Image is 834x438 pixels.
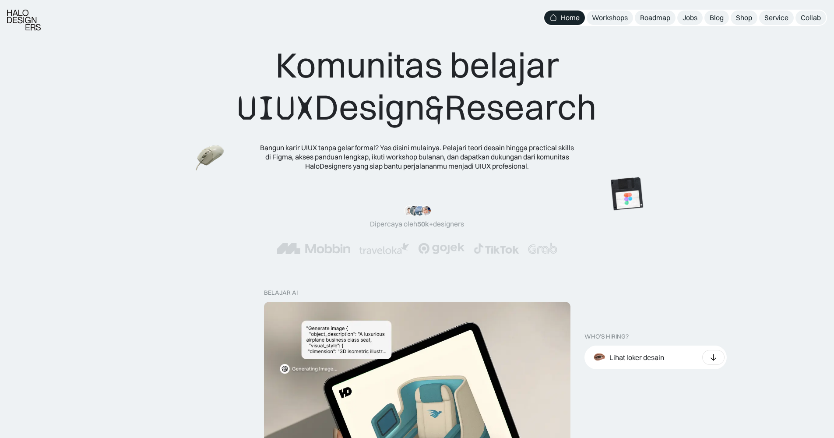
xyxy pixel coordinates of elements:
[795,11,826,25] a: Collab
[635,11,676,25] a: Roadmap
[801,13,821,22] div: Collab
[417,219,433,228] span: 50k+
[587,11,633,25] a: Workshops
[544,11,585,25] a: Home
[425,87,444,129] span: &
[759,11,794,25] a: Service
[640,13,670,22] div: Roadmap
[731,11,757,25] a: Shop
[704,11,729,25] a: Blog
[370,219,464,229] div: Dipercaya oleh designers
[237,87,314,129] span: UIUX
[561,13,580,22] div: Home
[264,289,298,297] div: belajar ai
[609,353,664,362] div: Lihat loker desain
[736,13,752,22] div: Shop
[584,333,629,340] div: WHO’S HIRING?
[764,13,788,22] div: Service
[592,13,628,22] div: Workshops
[677,11,703,25] a: Jobs
[710,13,724,22] div: Blog
[683,13,697,22] div: Jobs
[260,143,575,170] div: Bangun karir UIUX tanpa gelar formal? Yas disini mulainya. Pelajari teori desain hingga practical...
[237,44,597,129] div: Komunitas belajar Design Research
